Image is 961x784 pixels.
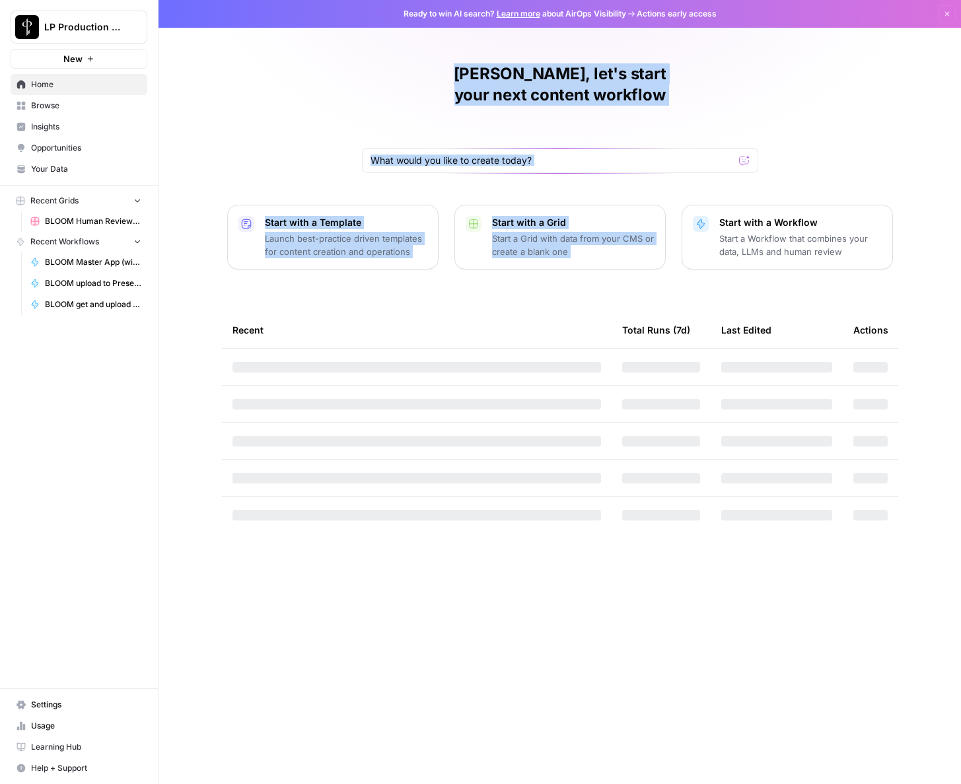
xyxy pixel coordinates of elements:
[497,9,540,18] a: Learn more
[265,216,427,229] p: Start with a Template
[682,205,893,269] button: Start with a WorkflowStart a Workflow that combines your data, LLMs and human review
[11,49,147,69] button: New
[31,79,141,90] span: Home
[404,8,626,20] span: Ready to win AI search? about AirOps Visibility
[31,720,141,732] span: Usage
[371,154,734,167] input: What would you like to create today?
[24,273,147,294] a: BLOOM upload to Presence (after Human Review)
[232,312,601,348] div: Recent
[45,277,141,289] span: BLOOM upload to Presence (after Human Review)
[31,741,141,753] span: Learning Hub
[15,15,39,39] img: LP Production Workloads Logo
[45,256,141,268] span: BLOOM Master App (with human review)
[44,20,124,34] span: LP Production Workloads
[45,299,141,310] span: BLOOM get and upload media
[31,699,141,711] span: Settings
[454,205,666,269] button: Start with a GridStart a Grid with data from your CMS or create a blank one
[45,215,141,227] span: BLOOM Human Review (ver2)
[31,163,141,175] span: Your Data
[11,758,147,779] button: Help + Support
[227,205,439,269] button: Start with a TemplateLaunch best-practice driven templates for content creation and operations
[622,312,690,348] div: Total Runs (7d)
[11,232,147,252] button: Recent Workflows
[265,232,427,258] p: Launch best-practice driven templates for content creation and operations
[11,191,147,211] button: Recent Grids
[492,216,655,229] p: Start with a Grid
[637,8,717,20] span: Actions early access
[24,294,147,315] a: BLOOM get and upload media
[11,736,147,758] a: Learning Hub
[63,52,83,65] span: New
[11,95,147,116] a: Browse
[492,232,655,258] p: Start a Grid with data from your CMS or create a blank one
[719,216,882,229] p: Start with a Workflow
[30,236,99,248] span: Recent Workflows
[11,694,147,715] a: Settings
[362,63,758,106] h1: [PERSON_NAME], let's start your next content workflow
[31,100,141,112] span: Browse
[721,312,771,348] div: Last Edited
[31,142,141,154] span: Opportunities
[11,137,147,159] a: Opportunities
[11,116,147,137] a: Insights
[719,232,882,258] p: Start a Workflow that combines your data, LLMs and human review
[853,312,888,348] div: Actions
[11,11,147,44] button: Workspace: LP Production Workloads
[11,74,147,95] a: Home
[31,121,141,133] span: Insights
[11,715,147,736] a: Usage
[30,195,79,207] span: Recent Grids
[31,762,141,774] span: Help + Support
[24,211,147,232] a: BLOOM Human Review (ver2)
[11,159,147,180] a: Your Data
[24,252,147,273] a: BLOOM Master App (with human review)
